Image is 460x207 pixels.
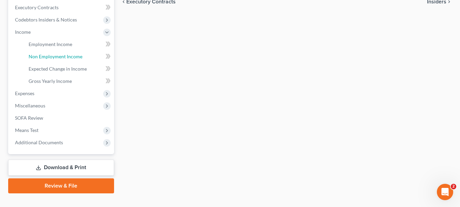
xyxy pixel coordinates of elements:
a: Review & File [8,178,114,193]
a: SOFA Review [10,112,114,124]
span: Means Test [15,127,38,133]
span: Expenses [15,90,34,96]
span: 2 [451,184,456,189]
span: SOFA Review [15,115,43,121]
span: Employment Income [29,41,72,47]
a: Non Employment Income [23,50,114,63]
span: Executory Contracts [15,4,59,10]
span: Non Employment Income [29,54,82,59]
span: Income [15,29,31,35]
span: Codebtors Insiders & Notices [15,17,77,23]
span: Expected Change in Income [29,66,87,72]
iframe: Intercom live chat [437,184,453,200]
span: Additional Documents [15,139,63,145]
a: Gross Yearly Income [23,75,114,87]
a: Employment Income [23,38,114,50]
a: Expected Change in Income [23,63,114,75]
a: Executory Contracts [10,1,114,14]
a: Download & Print [8,160,114,176]
span: Miscellaneous [15,103,45,108]
span: Gross Yearly Income [29,78,72,84]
